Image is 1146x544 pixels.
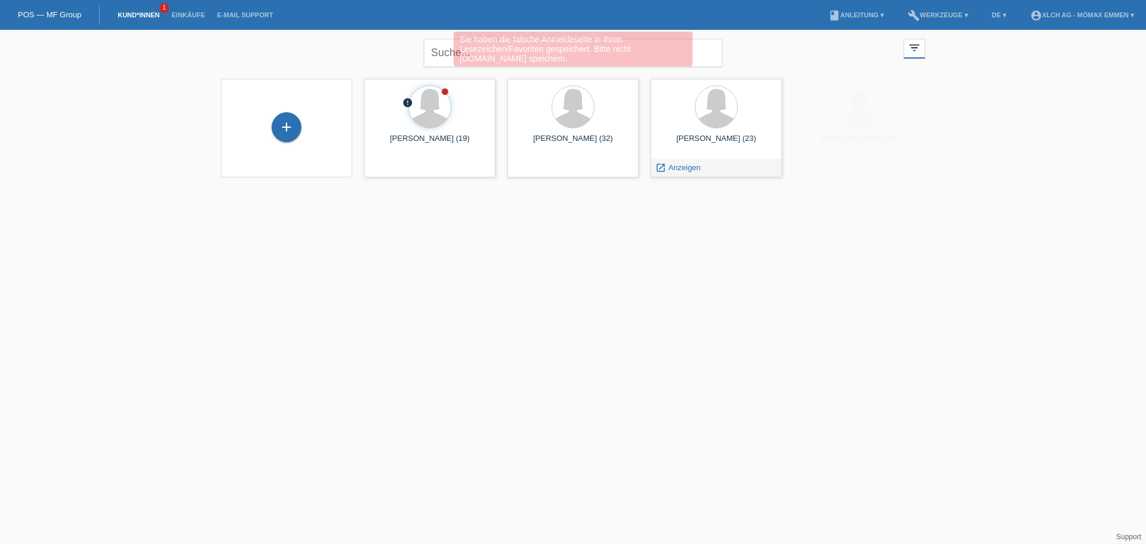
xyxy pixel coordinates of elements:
a: buildWerkzeuge ▾ [902,11,974,19]
i: launch [655,162,666,173]
div: [PERSON_NAME] (32) [517,134,629,153]
a: bookAnleitung ▾ [822,11,890,19]
i: book [828,10,840,21]
div: Kund*in hinzufügen [272,117,301,137]
a: account_circleXLCH AG - Mömax Emmen ▾ [1024,11,1140,19]
span: 1 [159,3,169,13]
i: error [402,97,413,108]
div: [PERSON_NAME] (28) [803,134,916,153]
a: Einkäufe [165,11,211,19]
a: DE ▾ [986,11,1012,19]
a: Support [1116,533,1141,541]
div: [PERSON_NAME] (23) [660,134,772,153]
span: Anzeigen [668,163,701,172]
i: build [908,10,920,21]
div: Unbestätigt, in Bearbeitung [402,97,413,110]
a: E-Mail Support [211,11,279,19]
a: launch Anzeigen [655,163,701,172]
div: [PERSON_NAME] (19) [374,134,486,153]
i: account_circle [1030,10,1042,21]
a: Kund*innen [112,11,165,19]
a: POS — MF Group [18,10,81,19]
div: Sie haben die falsche Anmeldeseite in Ihren Lesezeichen/Favoriten gespeichert. Bitte nicht [DOMAI... [454,32,692,66]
